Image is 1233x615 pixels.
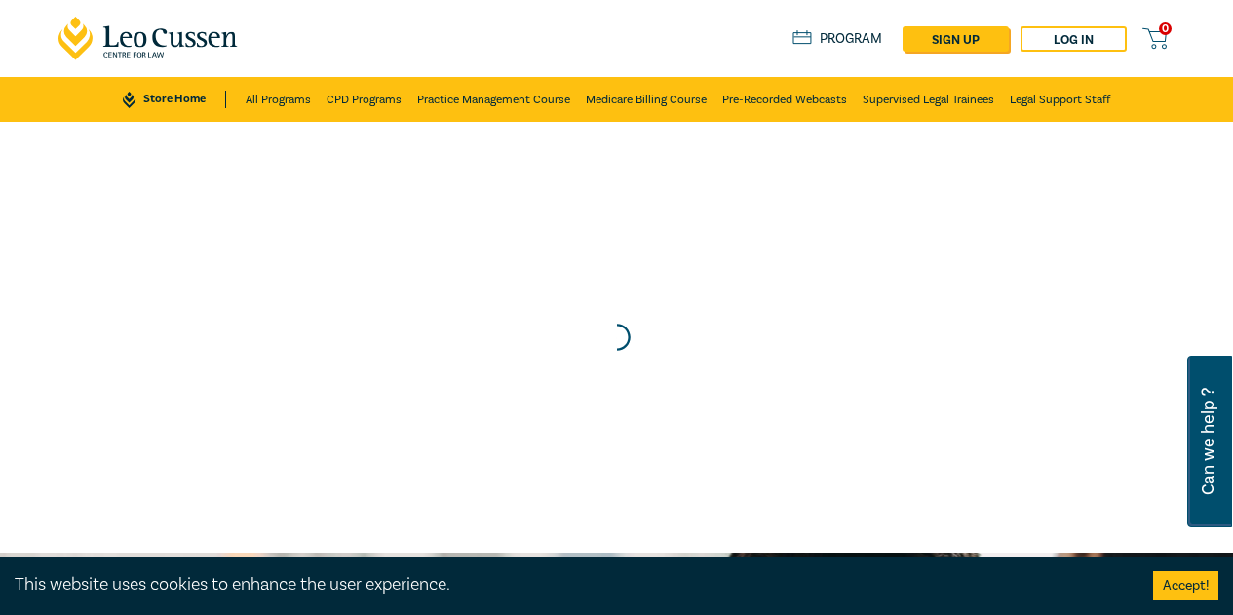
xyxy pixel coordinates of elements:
[863,77,994,122] a: Supervised Legal Trainees
[722,77,847,122] a: Pre-Recorded Webcasts
[327,77,402,122] a: CPD Programs
[123,91,225,108] a: Store Home
[1021,26,1127,52] a: Log in
[1153,571,1218,600] button: Accept cookies
[246,77,311,122] a: All Programs
[792,30,883,48] a: Program
[586,77,707,122] a: Medicare Billing Course
[1159,22,1172,35] span: 0
[417,77,570,122] a: Practice Management Course
[15,572,1124,597] div: This website uses cookies to enhance the user experience.
[1199,367,1217,516] span: Can we help ?
[1010,77,1110,122] a: Legal Support Staff
[903,26,1009,52] a: sign up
